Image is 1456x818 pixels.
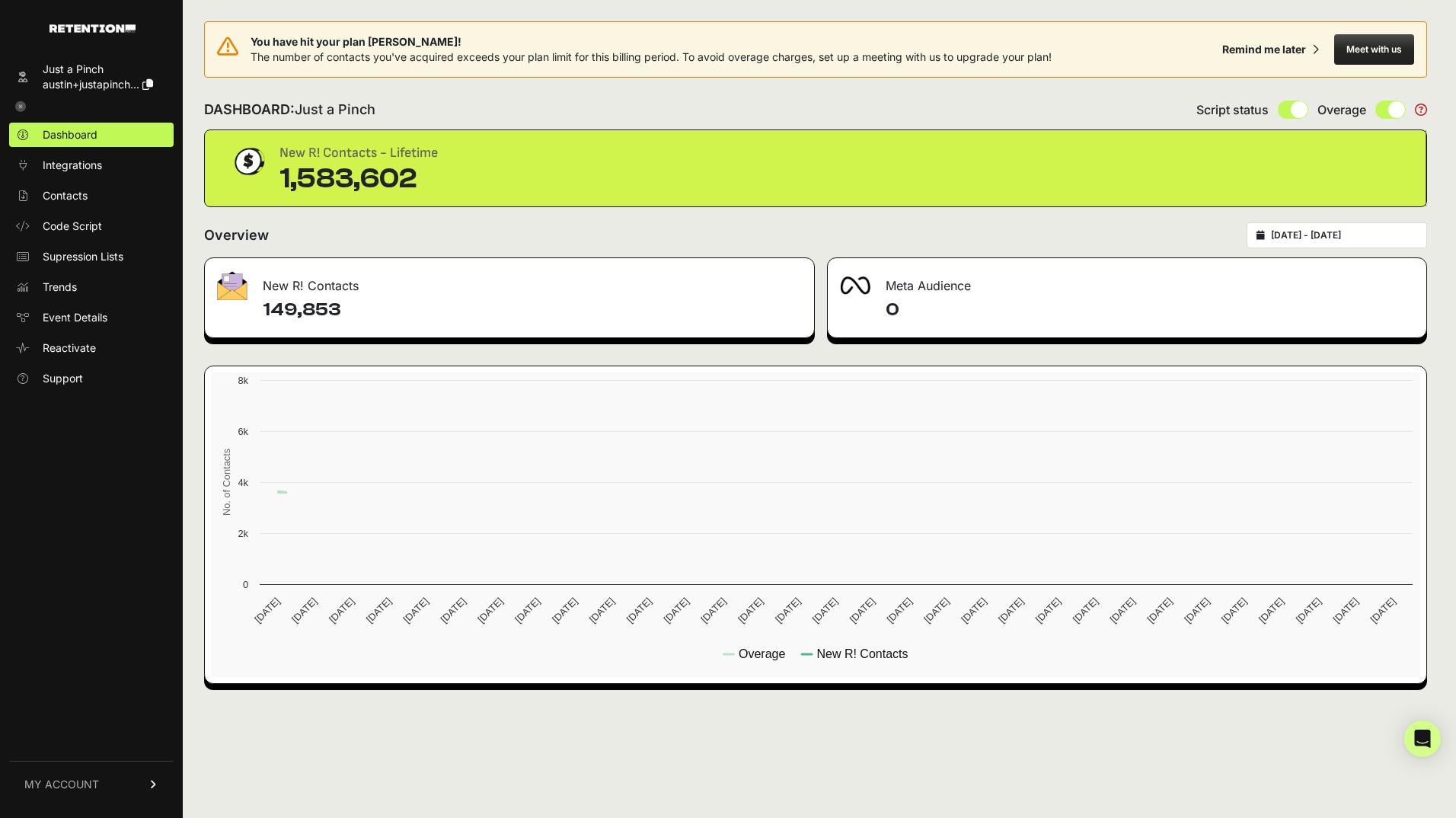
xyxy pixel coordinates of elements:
[1331,596,1361,625] text: [DATE]
[238,477,248,488] text: 4k
[327,596,356,625] text: [DATE]
[279,142,438,164] div: New R! Contacts - Lifetime
[229,142,267,181] img: dollar-coin-05c43ed7efb7bc0c12610022525b4bbbb207c7efeef5aecc26f025e68dcafac9.png
[1033,596,1063,625] text: [DATE]
[43,219,102,234] span: Code Script
[828,258,1426,304] div: Meta Audience
[24,777,99,792] span: MY ACCOUNT
[9,366,174,391] a: Support
[698,596,728,625] text: [DATE]
[1334,34,1414,65] button: Meet with us
[43,62,153,77] div: Just a Pinch
[263,298,802,322] h4: 149,853
[1294,596,1323,625] text: [DATE]
[252,596,282,625] text: [DATE]
[289,596,319,625] text: [DATE]
[43,280,77,295] span: Trends
[1256,596,1286,625] text: [DATE]
[43,249,123,264] span: Supression Lists
[9,153,174,177] a: Integrations
[9,184,174,208] a: Contacts
[1145,596,1174,625] text: [DATE]
[43,127,97,142] span: Dashboard
[238,528,248,539] text: 2k
[9,244,174,269] a: Supression Lists
[773,596,803,625] text: [DATE]
[251,34,1052,50] span: You have hit your plan [PERSON_NAME]!
[1196,101,1269,119] span: Script status
[238,426,248,437] text: 6k
[9,761,174,807] a: MY ACCOUNT
[401,596,431,625] text: [DATE]
[550,596,580,625] text: [DATE]
[512,596,542,625] text: [DATE]
[43,158,102,173] span: Integrations
[49,24,136,33] img: Retention.com
[238,375,248,386] text: 8k
[243,579,248,590] text: 0
[959,596,988,625] text: [DATE]
[9,275,174,299] a: Trends
[1317,101,1366,119] span: Overage
[661,596,691,625] text: [DATE]
[279,164,438,194] div: 1,583,602
[43,340,96,356] span: Reactivate
[885,596,915,625] text: [DATE]
[886,298,1414,322] h4: 0
[1219,596,1249,625] text: [DATE]
[217,271,247,300] img: fa-envelope-19ae18322b30453b285274b1b8af3d052b27d846a4fbe8435d1a52b978f639a2.png
[9,214,174,238] a: Code Script
[205,258,814,304] div: New R! Contacts
[9,336,174,360] a: Reactivate
[9,305,174,330] a: Event Details
[921,596,951,625] text: [DATE]
[996,596,1026,625] text: [DATE]
[1071,596,1100,625] text: [DATE]
[43,188,88,203] span: Contacts
[221,449,232,516] text: No. of Contacts
[624,596,654,625] text: [DATE]
[1368,596,1397,625] text: [DATE]
[9,57,174,97] a: Just a Pinch austin+justapinch...
[587,596,617,625] text: [DATE]
[1216,36,1325,63] button: Remind me later
[204,225,269,246] h2: Overview
[848,596,877,625] text: [DATE]
[736,596,765,625] text: [DATE]
[204,99,375,120] h2: DASHBOARD:
[43,78,139,91] span: austin+justapinch...
[739,647,785,660] text: Overage
[816,647,908,660] text: New R! Contacts
[251,50,1052,63] span: The number of contacts you've acquired exceeds your plan limit for this billing period. To avoid ...
[1404,721,1441,757] div: Open Intercom Messenger
[1222,42,1306,57] div: Remind me later
[810,596,840,625] text: [DATE]
[9,123,174,147] a: Dashboard
[43,310,107,325] span: Event Details
[1108,596,1138,625] text: [DATE]
[475,596,505,625] text: [DATE]
[43,371,83,386] span: Support
[840,276,870,295] img: fa-meta-2f981b61bb99beabf952f7030308934f19ce035c18b003e963880cc3fabeebb7.png
[438,596,468,625] text: [DATE]
[295,101,375,117] span: Just a Pinch
[1182,596,1212,625] text: [DATE]
[364,596,394,625] text: [DATE]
